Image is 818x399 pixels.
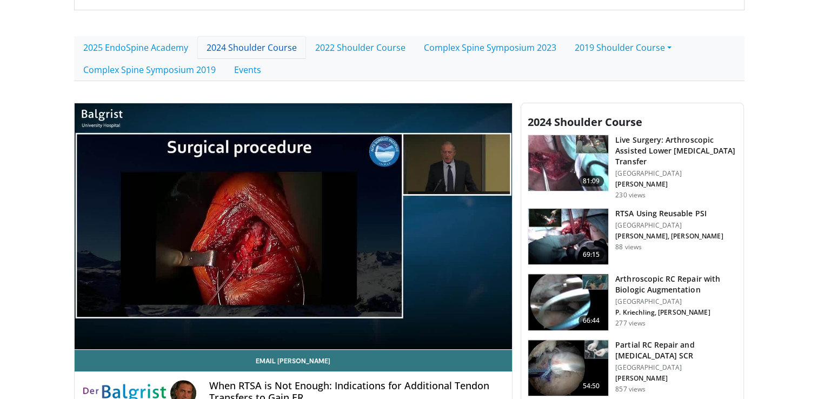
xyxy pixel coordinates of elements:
[615,191,646,199] p: 230 views
[615,363,737,372] p: [GEOGRAPHIC_DATA]
[528,115,642,129] span: 2024 Shoulder Course
[528,274,608,330] img: e8dcf78f-6890-45eb-84e7-e8e34b732bef.150x105_q85_crop-smart_upscale.jpg
[578,176,604,187] span: 81:09
[528,208,737,265] a: 69:15 RTSA Using Reusable PSI [GEOGRAPHIC_DATA] [PERSON_NAME], [PERSON_NAME] 88 views
[528,274,737,331] a: 66:44 Arthroscopic RC Repair with Biologic Augmentation [GEOGRAPHIC_DATA] P. Kriechling, [PERSON_...
[615,221,723,230] p: [GEOGRAPHIC_DATA]
[615,274,737,295] h3: Arthroscopic RC Repair with Biologic Augmentation
[566,36,681,59] a: 2019 Shoulder Course
[528,340,737,397] a: 54:50 Partial RC Repair and [MEDICAL_DATA] SCR [GEOGRAPHIC_DATA] [PERSON_NAME] 857 views
[415,36,566,59] a: Complex Spine Symposium 2023
[615,340,737,361] h3: Partial RC Repair and [MEDICAL_DATA] SCR
[615,374,737,383] p: [PERSON_NAME]
[615,297,737,306] p: [GEOGRAPHIC_DATA]
[615,385,646,394] p: 857 views
[615,243,642,251] p: 88 views
[75,103,513,350] video-js: Video Player
[528,135,608,191] img: 15d66258-96fd-4312-91c4-3e753482f758.150x105_q85_crop-smart_upscale.jpg
[615,232,723,241] p: [PERSON_NAME], [PERSON_NAME]
[615,319,646,328] p: 277 views
[615,208,723,219] h3: RTSA Using Reusable PSI
[615,135,737,167] h3: Live Surgery: Arthroscopic Assisted Lower [MEDICAL_DATA] Transfer
[528,340,608,396] img: 4d7b7868-6e84-49f9-b828-68eb1c40e010.150x105_q85_crop-smart_upscale.jpg
[75,350,513,371] a: Email [PERSON_NAME]
[615,169,737,178] p: [GEOGRAPHIC_DATA]
[197,36,306,59] a: 2024 Shoulder Course
[615,180,737,189] p: [PERSON_NAME]
[74,36,197,59] a: 2025 EndoSpine Academy
[225,58,270,81] a: Events
[578,381,604,391] span: 54:50
[306,36,415,59] a: 2022 Shoulder Course
[578,315,604,326] span: 66:44
[74,58,225,81] a: Complex Spine Symposium 2019
[615,308,737,317] p: P. Kriechling, [PERSON_NAME]
[528,209,608,265] img: 3dbe0442-f794-4460-b2a4-b4325f31f83a.150x105_q85_crop-smart_upscale.jpg
[578,249,604,260] span: 69:15
[528,135,737,199] a: 81:09 Live Surgery: Arthroscopic Assisted Lower [MEDICAL_DATA] Transfer [GEOGRAPHIC_DATA] [PERSON...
